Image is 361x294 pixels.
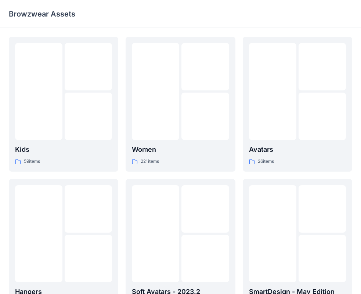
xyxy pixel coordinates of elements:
a: Kids59items [9,37,118,172]
p: 59 items [24,158,40,165]
p: Kids [15,144,112,155]
a: Women221items [126,37,235,172]
p: Browzwear Assets [9,9,75,19]
p: 221 items [141,158,159,165]
p: Avatars [249,144,346,155]
a: Avatars26items [243,37,352,172]
p: Women [132,144,229,155]
p: 26 items [258,158,274,165]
